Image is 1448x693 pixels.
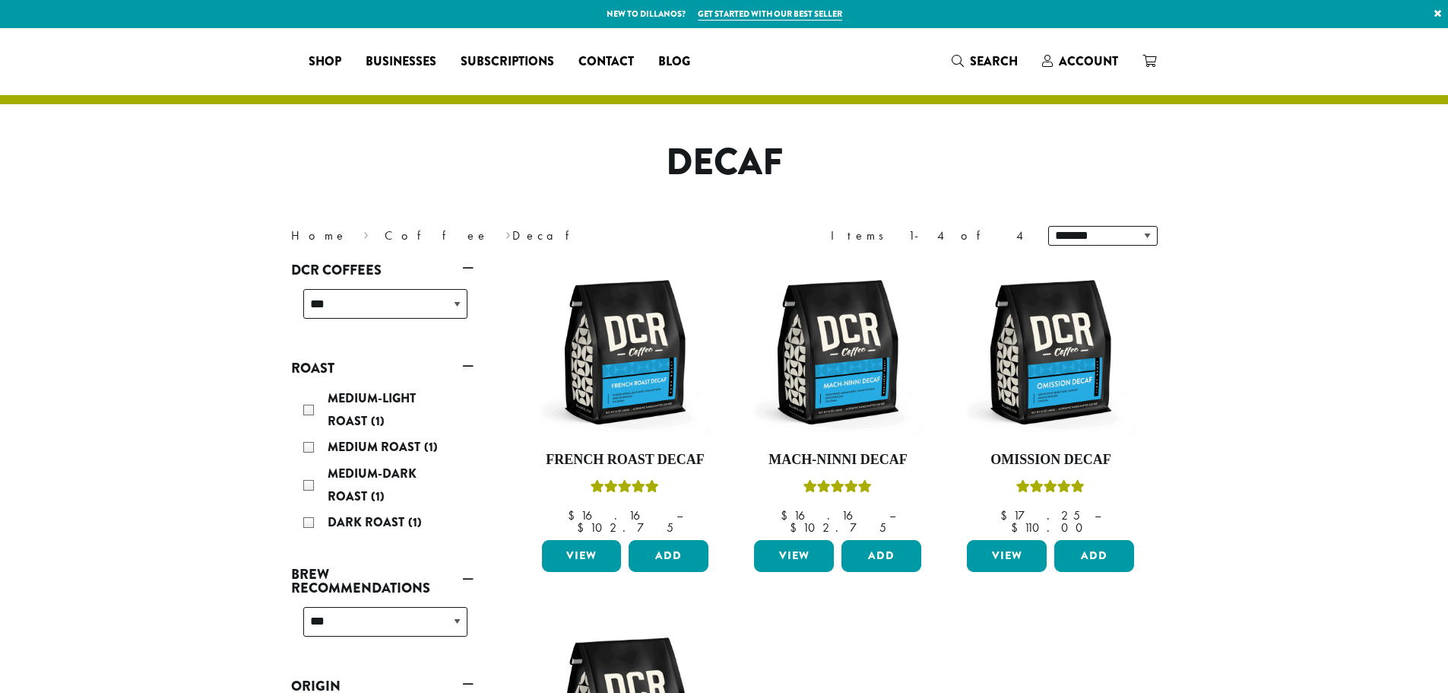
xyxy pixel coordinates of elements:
div: DCR Coffees [291,283,474,337]
span: (1) [371,412,385,430]
span: (1) [371,488,385,505]
bdi: 102.75 [577,520,673,536]
a: View [754,540,834,572]
a: Brew Recommendations [291,561,474,601]
div: Roast [291,381,474,542]
span: › [363,221,369,245]
a: Coffee [385,227,489,243]
div: Brew Recommendations [291,601,474,655]
bdi: 16.16 [568,507,662,523]
span: $ [1000,507,1013,523]
a: Search [939,49,1030,74]
span: › [505,221,511,245]
a: Shop [296,49,353,74]
span: Account [1059,52,1118,70]
a: Get started with our best seller [698,8,842,21]
span: – [676,507,683,523]
span: – [889,507,895,523]
span: Medium-Dark Roast [328,465,417,505]
a: French Roast DecafRated 5.00 out of 5 [538,265,713,534]
span: Search [970,52,1018,70]
span: $ [781,507,794,523]
div: Rated 4.33 out of 5 [1016,478,1085,501]
h4: French Roast Decaf [538,452,713,469]
a: View [542,540,622,572]
span: (1) [424,438,438,456]
span: $ [790,520,803,536]
a: Roast [291,355,474,381]
span: Dark Roast [328,513,408,531]
img: DCR-12oz-French-Roast-Decaf-Stock-scaled.png [537,265,712,440]
bdi: 16.16 [781,507,875,523]
span: $ [1011,520,1024,536]
a: Mach-Ninni DecafRated 5.00 out of 5 [750,265,925,534]
span: Medium-Light Roast [328,389,416,430]
h1: Decaf [280,141,1169,185]
img: DCR-12oz-Mach-Ninni-Decaf-Stock-scaled.png [750,265,925,440]
button: Add [841,540,921,572]
a: View [967,540,1047,572]
nav: Breadcrumb [291,227,702,245]
span: $ [568,507,581,523]
span: Shop [309,52,341,72]
bdi: 110.00 [1011,520,1090,536]
div: Rated 5.00 out of 5 [591,478,659,501]
button: Add [629,540,708,572]
button: Add [1054,540,1134,572]
div: Items 1-4 of 4 [831,227,1025,245]
img: DCR-12oz-Omission-Decaf-scaled.png [963,265,1138,440]
span: – [1095,507,1101,523]
div: Rated 5.00 out of 5 [803,478,872,501]
a: Home [291,227,347,243]
a: DCR Coffees [291,257,474,283]
h4: Mach-Ninni Decaf [750,452,925,469]
span: Medium Roast [328,438,424,456]
span: (1) [408,513,422,531]
a: Omission DecafRated 4.33 out of 5 [963,265,1138,534]
bdi: 17.25 [1000,507,1080,523]
span: $ [577,520,590,536]
span: Businesses [366,52,436,72]
span: Blog [658,52,690,72]
bdi: 102.75 [790,520,886,536]
span: Contact [578,52,634,72]
h4: Omission Decaf [963,452,1138,469]
span: Subscriptions [461,52,554,72]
